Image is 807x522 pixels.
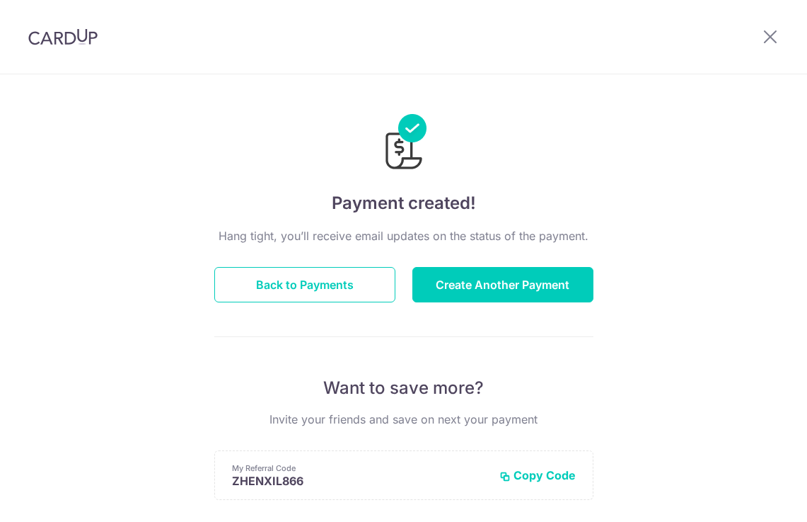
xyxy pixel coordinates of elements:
p: Hang tight, you’ll receive email updates on the status of the payment. [214,227,593,244]
p: ZHENXIL866 [232,474,488,488]
p: My Referral Code [232,463,488,474]
h4: Payment created! [214,191,593,216]
button: Create Another Payment [412,267,593,302]
img: Payments [381,114,426,174]
button: Back to Payments [214,267,395,302]
p: Invite your friends and save on next your payment [214,411,593,428]
p: Want to save more? [214,377,593,399]
button: Copy Code [499,468,576,482]
img: CardUp [28,28,98,45]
